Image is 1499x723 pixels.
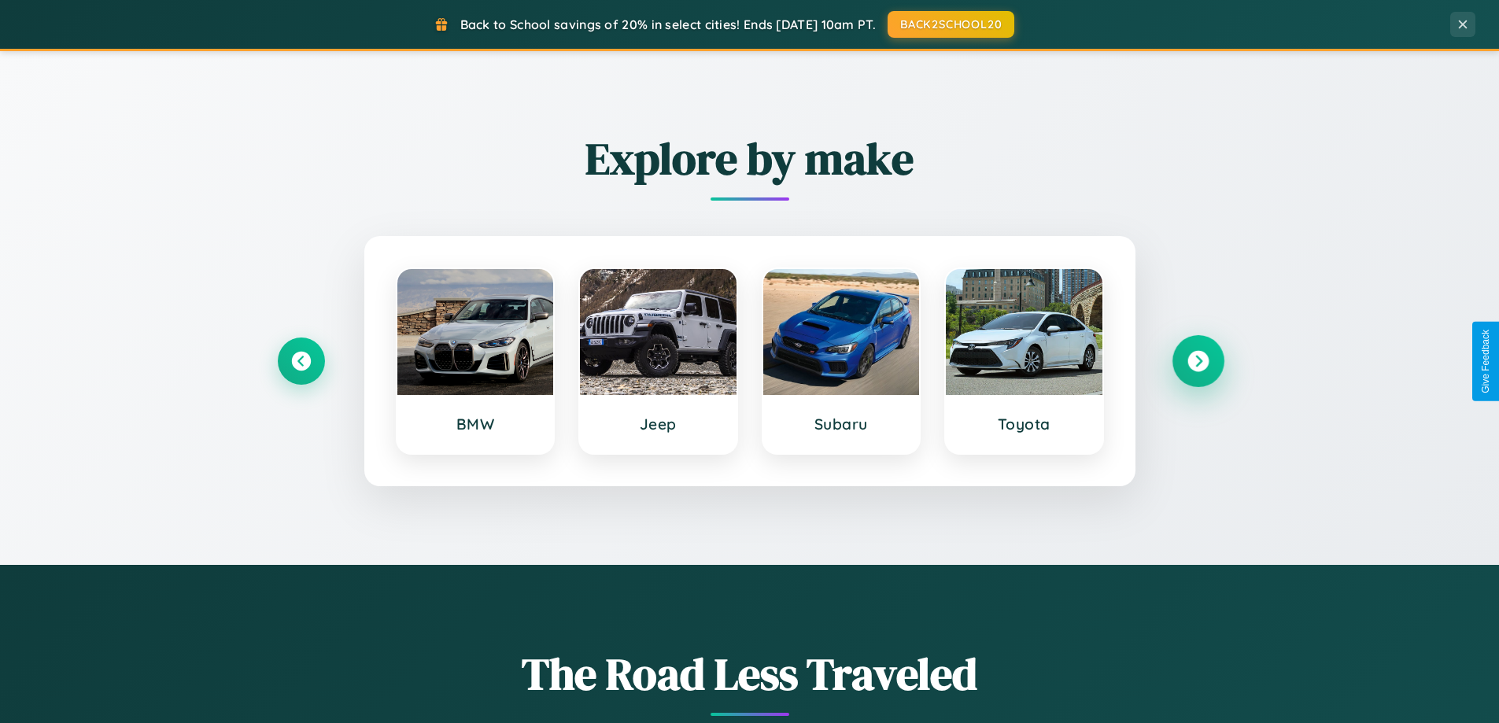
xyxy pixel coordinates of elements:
[779,415,904,433] h3: Subaru
[888,11,1014,38] button: BACK2SCHOOL20
[278,128,1222,189] h2: Explore by make
[278,644,1222,704] h1: The Road Less Traveled
[1480,330,1491,393] div: Give Feedback
[413,415,538,433] h3: BMW
[596,415,721,433] h3: Jeep
[962,415,1087,433] h3: Toyota
[460,17,876,32] span: Back to School savings of 20% in select cities! Ends [DATE] 10am PT.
